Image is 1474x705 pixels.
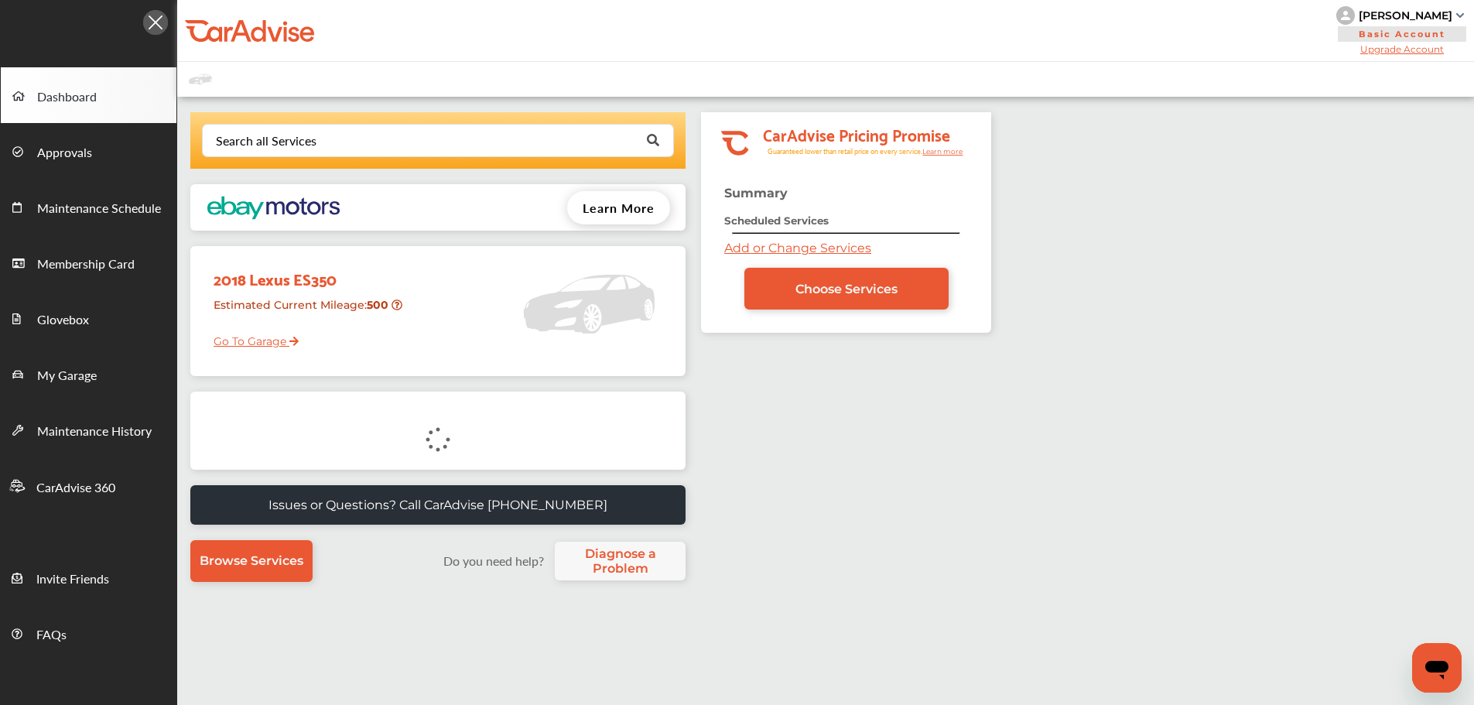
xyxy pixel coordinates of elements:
a: Issues or Questions? Call CarAdvise [PHONE_NUMBER] [190,485,686,525]
img: Icon.5fd9dcc7.svg [143,10,168,35]
div: Search all Services [216,135,316,147]
iframe: Button to launch messaging window [1412,643,1462,693]
span: Glovebox [37,310,89,330]
div: 2018 Lexus ES350 [202,254,429,292]
span: Basic Account [1338,26,1466,42]
span: My Garage [37,366,97,386]
span: Upgrade Account [1336,43,1468,55]
a: Dashboard [1,67,176,123]
label: Do you need help? [436,552,551,570]
a: Membership Card [1,234,176,290]
span: Maintenance History [37,422,152,442]
span: Approvals [37,143,92,163]
p: Issues or Questions? Call CarAdvise [PHONE_NUMBER] [268,498,607,512]
span: Maintenance Schedule [37,199,161,219]
a: Choose Services [744,268,949,310]
div: [PERSON_NAME] [1359,9,1452,22]
img: placeholder_car.fcab19be.svg [189,70,212,89]
span: Membership Card [37,255,135,275]
a: Maintenance History [1,402,176,457]
a: Add or Change Services [724,241,871,255]
span: Dashboard [37,87,97,108]
span: Diagnose a Problem [563,546,678,576]
a: Maintenance Schedule [1,179,176,234]
span: CarAdvise 360 [36,478,115,498]
tspan: Learn more [922,147,963,156]
span: FAQs [36,625,67,645]
span: Learn More [583,199,655,217]
tspan: CarAdvise Pricing Promise [763,120,950,148]
a: My Garage [1,346,176,402]
a: Browse Services [190,540,313,582]
a: Go To Garage [202,323,299,352]
span: Browse Services [200,553,303,568]
strong: Summary [724,186,788,200]
img: knH8PDtVvWoAbQRylUukY18CTiRevjo20fAtgn5MLBQj4uumYvk2MzTtcAIzfGAtb1XOLVMAvhLuqoNAbL4reqehy0jehNKdM... [1336,6,1355,25]
strong: 500 [367,298,392,312]
a: Diagnose a Problem [555,542,686,580]
img: sCxJUJ+qAmfqhQGDUl18vwLg4ZYJ6CxN7XmbOMBAAAAAElFTkSuQmCC [1456,13,1464,18]
a: Glovebox [1,290,176,346]
a: Approvals [1,123,176,179]
span: Invite Friends [36,570,109,590]
strong: Scheduled Services [724,214,829,227]
tspan: Guaranteed lower than retail price on every service. [768,146,922,156]
img: placeholder_car.5a1ece94.svg [523,254,655,354]
span: Choose Services [795,282,898,296]
div: Estimated Current Mileage : [202,292,429,331]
